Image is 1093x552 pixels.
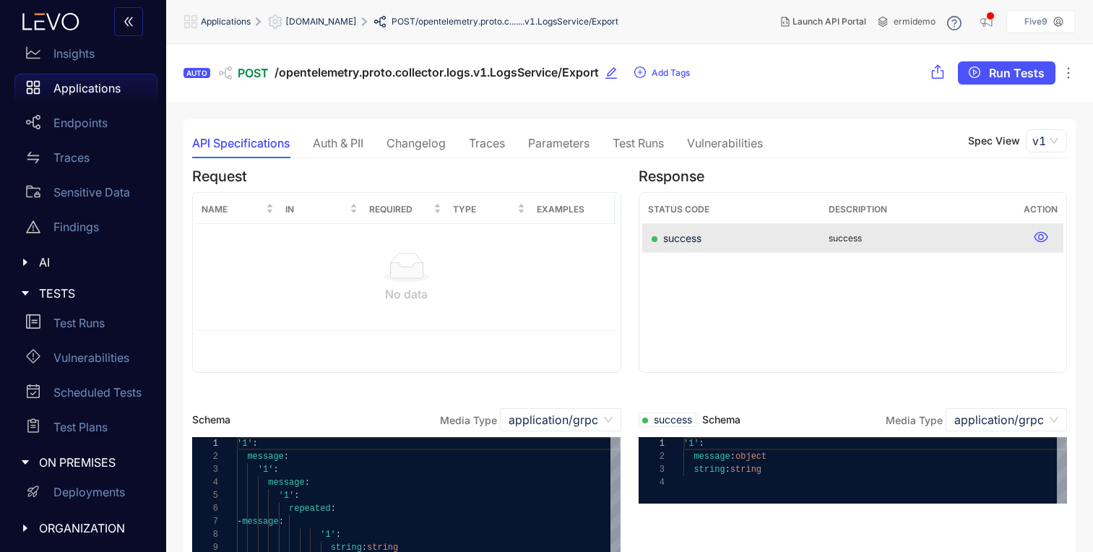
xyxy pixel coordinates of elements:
[730,465,761,475] span: string
[202,288,612,301] div: No data
[192,168,621,185] h4: Request
[639,437,665,450] div: 1
[242,517,278,527] span: message
[447,196,531,224] th: Type
[634,66,646,79] span: plus-circle
[201,17,251,27] span: Applications
[1024,17,1047,27] p: Five9
[336,530,341,540] span: :
[14,39,157,74] a: Insights
[639,413,740,427] span: Schema
[823,224,1019,253] td: success
[320,530,336,540] span: '1'
[39,256,146,269] span: AI
[363,196,447,224] th: Required
[53,151,90,164] p: Traces
[20,457,30,467] span: caret-right
[238,66,269,79] span: POST
[440,414,497,426] label: Media Type
[642,413,692,427] span: success
[26,150,40,165] span: swap
[969,66,980,79] span: play-circle
[14,74,157,108] a: Applications
[687,137,763,150] div: Vulnerabilities
[14,143,157,178] a: Traces
[331,504,336,514] span: :
[53,316,105,329] p: Test Runs
[192,437,218,450] div: 1
[202,202,263,217] span: Name
[9,447,157,478] div: ON PREMISES
[53,47,95,60] p: Insights
[683,439,699,449] span: '1'
[192,502,218,515] div: 6
[415,17,618,27] span: /opentelemetry.proto.c.......v1.LogsService/Export
[53,82,121,95] p: Applications
[20,288,30,298] span: caret-right
[639,463,665,476] div: 3
[652,231,701,246] span: success
[192,528,218,541] div: 8
[123,16,134,29] span: double-left
[237,517,242,527] span: -
[14,378,157,413] a: Scheduled Tests
[268,14,285,29] span: setting
[725,465,730,475] span: :
[279,491,295,501] span: '1'
[268,478,304,488] span: message
[20,257,30,267] span: caret-right
[694,452,730,462] span: message
[285,17,357,27] span: [DOMAIN_NAME]
[392,17,415,27] span: POST
[769,10,878,33] button: Launch API Portal
[53,486,125,499] p: Deployments
[634,61,691,85] button: plus-circleAdd Tags
[39,456,146,469] span: ON PREMISES
[1061,66,1076,80] span: ellipsis
[247,452,283,462] span: message
[14,343,157,378] a: Vulnerabilities
[14,212,157,247] a: Findings
[954,409,1058,431] span: application/grpc
[14,178,157,212] a: Sensitive Data
[730,452,735,462] span: :
[192,137,290,150] div: API Specifications
[9,513,157,543] div: ORGANIZATION
[39,522,146,535] span: ORGANIZATION
[284,452,289,462] span: :
[989,66,1045,79] span: Run Tests
[280,196,363,224] th: In
[258,465,274,475] span: '1'
[285,202,347,217] span: In
[1018,196,1063,224] th: Action
[183,68,210,78] div: AUTO
[294,491,299,501] span: :
[14,309,157,343] a: Test Runs
[386,137,446,150] div: Changelog
[192,476,218,489] div: 4
[1032,130,1060,152] span: v1
[192,414,230,426] span: Schema
[53,386,142,399] p: Scheduled Tests
[531,196,615,224] th: Examples
[9,247,157,277] div: AI
[823,196,1019,224] th: Description
[469,137,505,150] div: Traces
[14,108,157,143] a: Endpoints
[699,439,704,449] span: :
[642,196,823,224] th: Status Code
[968,135,1020,147] p: Spec View
[9,278,157,309] div: TESTS
[453,202,514,217] span: Type
[639,476,665,489] div: 4
[237,439,253,449] span: '1'
[369,202,431,217] span: Required
[114,7,143,36] button: double-left
[605,66,618,79] span: edit
[886,414,943,426] label: Media Type
[273,465,278,475] span: :
[639,450,665,463] div: 2
[279,517,284,527] span: :
[39,287,146,300] span: TESTS
[275,66,599,79] span: /opentelemetry.proto.collector.logs.v1.LogsService/Export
